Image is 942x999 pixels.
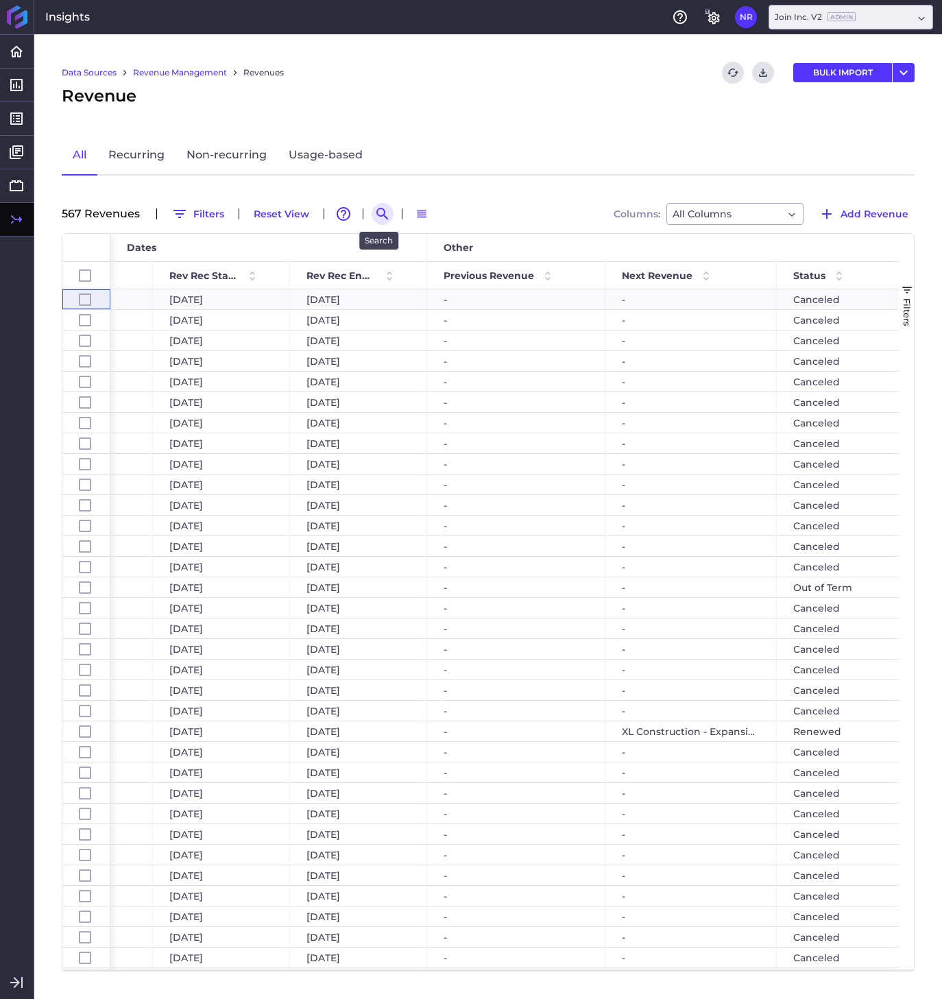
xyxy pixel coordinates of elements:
div: [DATE] [290,927,427,947]
div: Press SPACE to select this row. [62,948,110,968]
button: General Settings [702,6,724,28]
span: Status [793,269,825,282]
div: [DATE] [290,762,427,782]
div: [DATE] [290,413,427,433]
div: - [605,968,777,988]
a: Revenues [243,67,284,79]
div: Canceled [777,639,914,659]
a: All [62,136,97,176]
div: - [427,330,605,350]
div: - [605,536,777,556]
div: - [605,886,777,906]
div: Canceled [777,824,914,844]
div: - [605,701,777,721]
div: [DATE] [153,413,290,433]
div: Canceled [777,927,914,947]
div: [DATE] [153,701,290,721]
div: Press SPACE to select this row. [62,845,110,865]
div: - [605,824,777,844]
div: Press SPACE to select this row. [62,804,110,824]
div: Canceled [777,433,914,453]
div: [DATE] [153,886,290,906]
div: Canceled [777,886,914,906]
div: Canceled [777,845,914,865]
div: Canceled [777,660,914,679]
div: - [605,598,777,618]
div: - [605,680,777,700]
div: Canceled [777,310,914,330]
div: [DATE] [290,680,427,700]
span: Columns: [614,209,660,219]
div: Canceled [777,598,914,618]
div: - [605,804,777,823]
div: [DATE] [290,516,427,535]
ins: Admin [828,12,856,21]
div: Canceled [777,536,914,556]
div: - [427,289,605,309]
div: [DATE] [290,639,427,659]
div: [DATE] [290,906,427,926]
div: Press SPACE to select this row. [62,433,110,454]
div: - [605,413,777,433]
div: Renewed [777,721,914,741]
div: - [427,762,605,782]
div: Canceled [777,413,914,433]
div: - [427,701,605,721]
div: [DATE] [153,742,290,762]
div: - [427,495,605,515]
div: - [605,557,777,577]
div: Press SPACE to select this row. [62,762,110,783]
div: [DATE] [153,824,290,844]
div: [DATE] [290,598,427,618]
div: - [427,392,605,412]
div: Press SPACE to select this row. [62,968,110,989]
div: - [605,906,777,926]
div: 567 Revenue s [62,208,148,219]
div: Press SPACE to select this row. [62,886,110,906]
div: Canceled [777,495,914,515]
div: Press SPACE to select this row. [62,536,110,557]
a: Recurring [97,136,176,176]
div: Press SPACE to select this row. [62,598,110,618]
div: [DATE] [153,804,290,823]
div: [DATE] [290,310,427,330]
div: [DATE] [290,783,427,803]
button: Search by [372,203,394,225]
div: Canceled [777,474,914,494]
div: Canceled [777,968,914,988]
div: Canceled [777,783,914,803]
div: Dropdown select [769,5,933,29]
div: [DATE] [153,289,290,309]
div: Press SPACE to select this row. [62,495,110,516]
a: Non-recurring [176,136,278,176]
div: - [427,783,605,803]
div: - [427,968,605,988]
span: Next Revenue [622,269,692,282]
div: - [427,824,605,844]
div: [DATE] [153,639,290,659]
a: Usage-based [278,136,374,176]
div: Canceled [777,906,914,926]
div: [DATE] [290,845,427,865]
div: [DATE] [153,372,290,392]
div: - [605,516,777,535]
button: Filters [165,203,230,225]
div: - [427,310,605,330]
div: [DATE] [290,968,427,988]
div: [DATE] [153,516,290,535]
div: - [427,454,605,474]
div: - [427,742,605,762]
div: - [427,639,605,659]
div: [DATE] [290,433,427,453]
div: XL Construction - Expansion + Renewal [605,721,777,741]
div: - [427,906,605,926]
div: [DATE] [290,824,427,844]
div: Canceled [777,762,914,782]
div: - [605,392,777,412]
span: Rev Rec Start Date [169,269,239,282]
div: - [605,783,777,803]
div: Join Inc. V2 [775,11,856,23]
div: [DATE] [290,660,427,679]
div: - [605,577,777,597]
div: Press SPACE to select this row. [62,906,110,927]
